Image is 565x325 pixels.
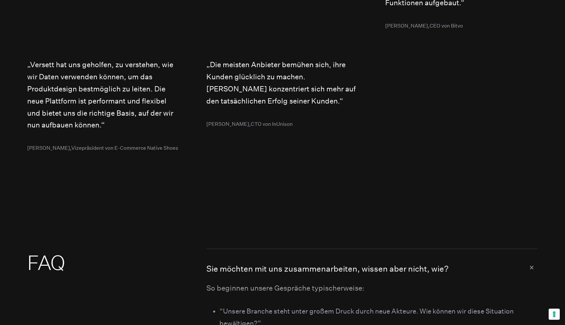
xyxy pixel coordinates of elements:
q: Die meisten Anbieter bemühen sich, ihre Kunden glücklich zu machen. [PERSON_NAME] konzentriert si... [206,60,356,105]
div: [PERSON_NAME] , CTO von InUnison [206,118,359,130]
q: Versett hat uns geholfen, zu verstehen, wie wir Daten verwenden können, um das Produktdesign best... [27,60,173,129]
div: [PERSON_NAME] , Vizepräsident von E-Commerce Native Shoes [27,142,180,154]
button: Your consent preferences for tracking technologies [549,309,560,320]
p: So beginnen unsere Gespräche typischerweise: [206,282,538,294]
button: Sie möchten mit uns zusammenarbeiten, wissen aber nicht, wie? [206,249,538,282]
div: [PERSON_NAME] , CEO von Bitvo [385,20,538,32]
